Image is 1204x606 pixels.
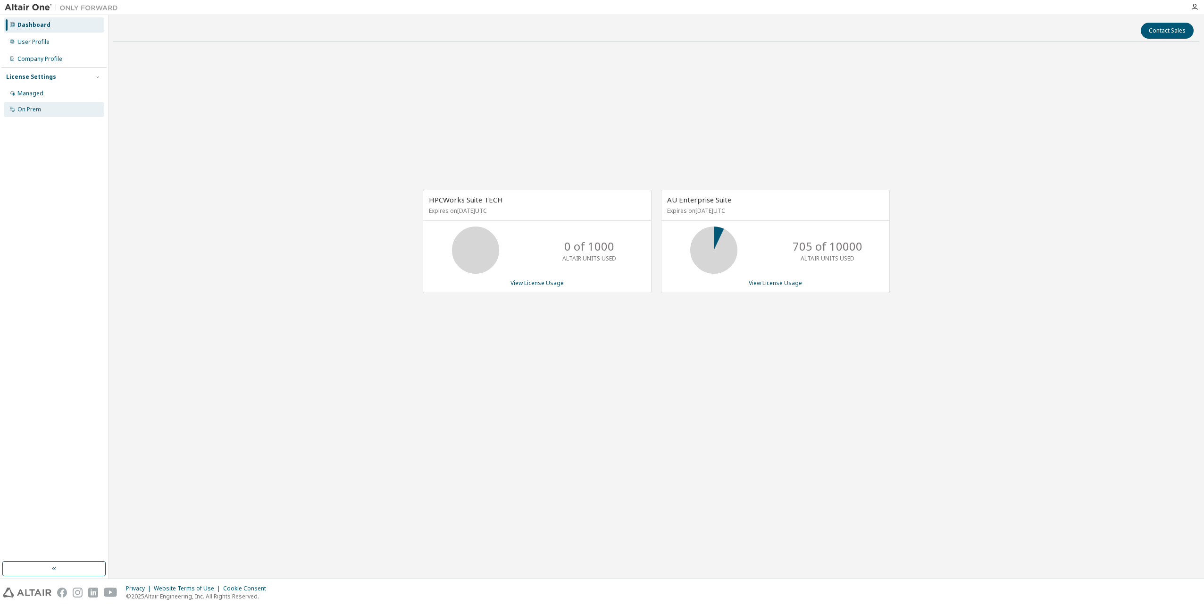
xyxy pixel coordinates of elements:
div: License Settings [6,73,56,81]
span: HPCWorks Suite TECH [429,195,503,204]
div: Privacy [126,585,154,592]
img: instagram.svg [73,588,83,598]
div: Dashboard [17,21,50,29]
div: Managed [17,90,43,97]
p: © 2025 Altair Engineering, Inc. All Rights Reserved. [126,592,272,600]
div: Website Terms of Use [154,585,223,592]
img: youtube.svg [104,588,117,598]
div: User Profile [17,38,50,46]
div: On Prem [17,106,41,113]
div: Company Profile [17,55,62,63]
span: AU Enterprise Suite [667,195,731,204]
a: View License Usage [749,279,802,287]
img: Altair One [5,3,123,12]
p: ALTAIR UNITS USED [562,254,616,262]
a: View License Usage [510,279,564,287]
p: ALTAIR UNITS USED [801,254,854,262]
button: Contact Sales [1141,23,1194,39]
p: Expires on [DATE] UTC [667,207,881,215]
img: facebook.svg [57,588,67,598]
img: altair_logo.svg [3,588,51,598]
p: Expires on [DATE] UTC [429,207,643,215]
div: Cookie Consent [223,585,272,592]
p: 0 of 1000 [564,238,614,254]
p: 705 of 10000 [793,238,862,254]
img: linkedin.svg [88,588,98,598]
